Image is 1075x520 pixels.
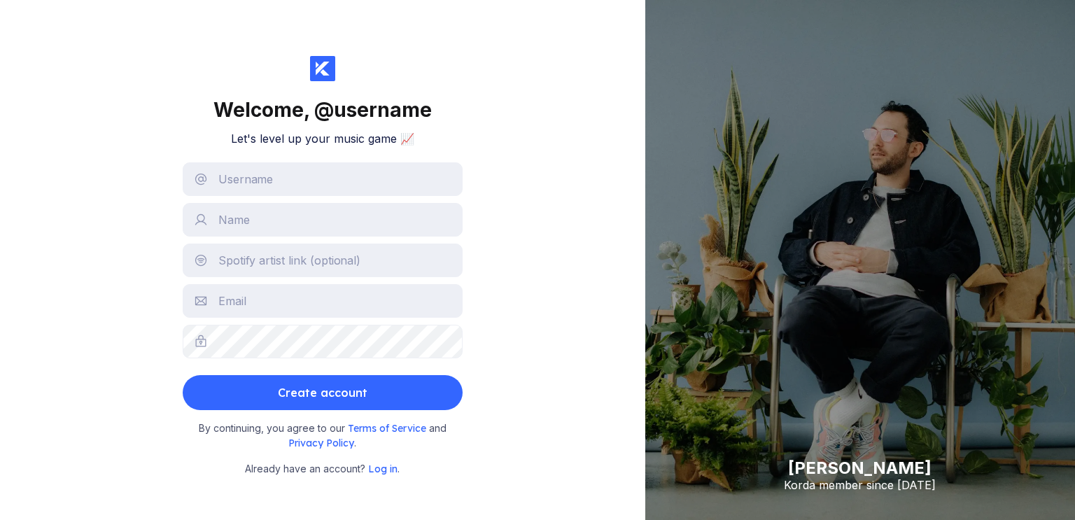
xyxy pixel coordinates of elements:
[288,437,354,449] span: Privacy Policy
[183,375,463,410] button: Create account
[784,458,936,478] div: [PERSON_NAME]
[288,437,354,449] a: Privacy Policy
[278,379,367,407] div: Create account
[368,463,398,475] a: Log in
[190,421,456,450] small: By continuing, you agree to our and .
[231,132,414,146] h2: Let's level up your music game 📈
[183,244,463,277] input: Spotify artist link (optional)
[183,284,463,318] input: Email
[213,98,432,122] div: Welcome,
[334,98,432,122] span: username
[245,461,400,477] small: Already have an account? .
[784,478,936,492] div: Korda member since [DATE]
[183,162,463,196] input: Username
[348,422,429,434] a: Terms of Service
[183,203,463,237] input: Name
[314,98,334,122] span: @
[368,463,398,475] span: Log in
